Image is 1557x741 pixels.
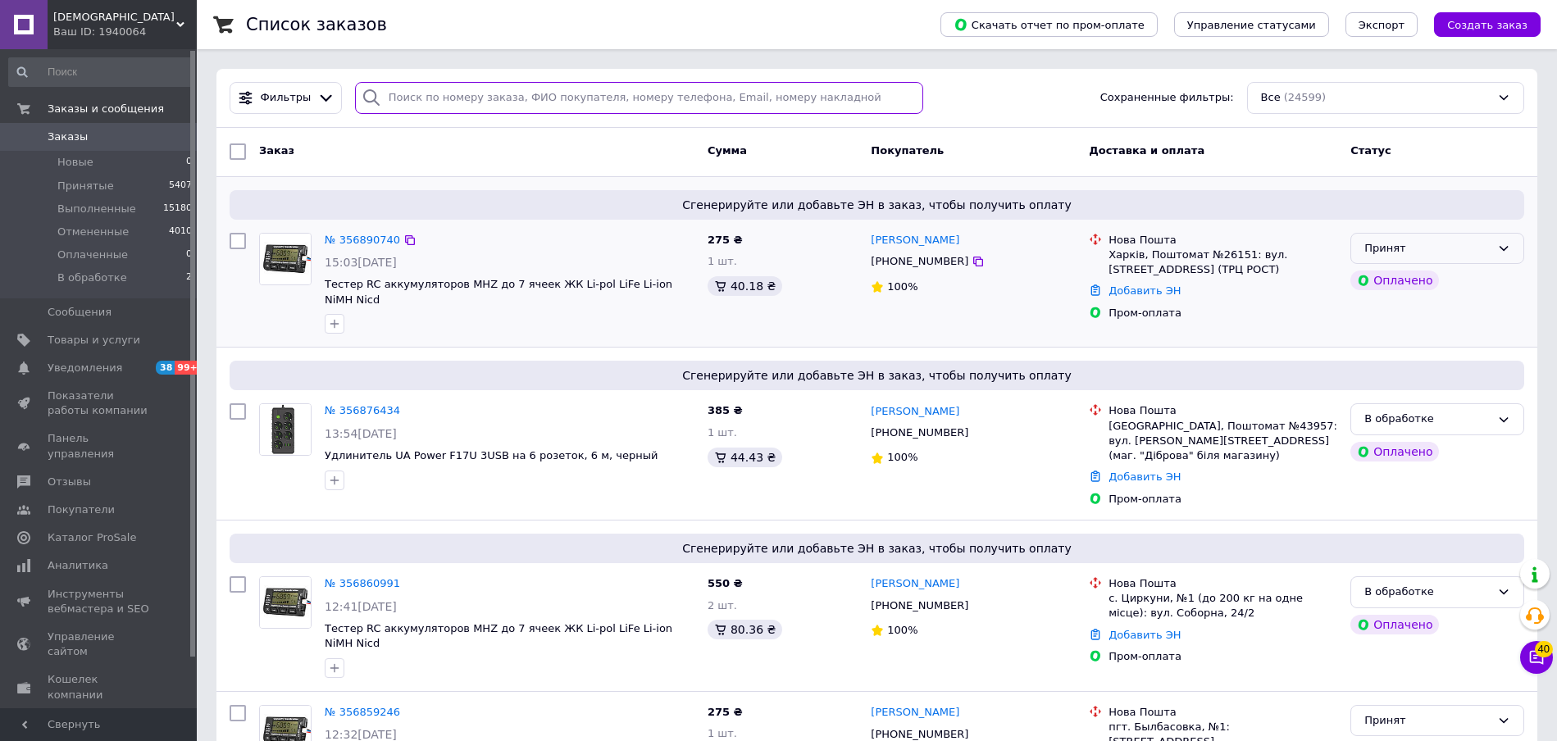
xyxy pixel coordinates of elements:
span: 12:41[DATE] [325,600,397,613]
span: 100% [887,280,917,293]
span: 99+ [175,361,202,375]
span: Сумма [708,144,747,157]
span: 275 ₴ [708,234,743,246]
div: Пром-оплата [1109,492,1337,507]
span: Сообщения [48,305,112,320]
a: Тестер RC аккумуляторов MHZ до 7 ячеек ЖК Li-pol LiFe Li-ion NiMH Nicd [325,278,672,306]
img: Фото товару [260,234,311,284]
a: Добавить ЭН [1109,284,1181,297]
span: Покупатели [48,502,115,517]
span: Уведомления [48,361,122,375]
a: № 356859246 [325,706,400,718]
div: [PHONE_NUMBER] [867,595,972,616]
div: Принят [1364,712,1491,730]
span: 38 [156,361,175,375]
a: Удлинитель UA Power F17U 3USB на 6 розеток, 6 м, черный [325,449,658,461]
span: Создать заказ [1447,19,1527,31]
div: [PHONE_NUMBER] [867,422,972,443]
span: 2 [186,270,192,285]
div: Оплачено [1350,270,1439,290]
span: В обработке [57,270,127,285]
span: Все [1261,90,1281,106]
span: 100% [887,451,917,463]
span: 1 шт. [708,255,737,267]
span: Управление сайтом [48,630,152,659]
a: № 356860991 [325,577,400,589]
span: Отзывы [48,475,91,489]
a: Создать заказ [1418,18,1541,30]
input: Поиск [8,57,193,87]
a: [PERSON_NAME] [871,404,959,420]
span: Новые [57,155,93,170]
a: Добавить ЭН [1109,629,1181,641]
span: Доставка и оплата [1089,144,1204,157]
a: [PERSON_NAME] [871,705,959,721]
div: Принят [1364,240,1491,257]
div: Оплачено [1350,615,1439,634]
div: [GEOGRAPHIC_DATA], Поштомат №43957: вул. [PERSON_NAME][STREET_ADDRESS] (маг. "Діброва" біля магаз... [1109,419,1337,464]
span: Выполненные [57,202,136,216]
input: Поиск по номеру заказа, ФИО покупателя, номеру телефона, Email, номеру накладной [355,82,923,114]
a: Фото товару [259,233,312,285]
button: Чат с покупателем40 [1520,641,1553,674]
span: 385 ₴ [708,404,743,416]
a: Фото товару [259,403,312,456]
span: 100% [887,624,917,636]
span: 4010 [169,225,192,239]
img: Фото товару [260,404,311,455]
span: Товары и услуги [48,333,140,348]
a: Добавить ЭН [1109,471,1181,483]
span: Сохраненные фильтры: [1100,90,1234,106]
span: Мегатуризм [53,10,176,25]
span: Заказ [259,144,294,157]
div: Пром-оплата [1109,649,1337,664]
span: Панель управления [48,431,152,461]
span: 1 шт. [708,426,737,439]
span: Аналитика [48,558,108,573]
span: 1 шт. [708,727,737,739]
span: Сгенерируйте или добавьте ЭН в заказ, чтобы получить оплату [236,540,1518,557]
span: 0 [186,248,192,262]
span: Инструменты вебмастера и SEO [48,587,152,616]
div: Ваш ID: 1940064 [53,25,197,39]
span: Сгенерируйте или добавьте ЭН в заказ, чтобы получить оплату [236,367,1518,384]
div: В обработке [1364,411,1491,428]
span: 0 [186,155,192,170]
span: 550 ₴ [708,577,743,589]
button: Экспорт [1345,12,1418,37]
a: [PERSON_NAME] [871,233,959,248]
a: № 356890740 [325,234,400,246]
button: Управление статусами [1174,12,1329,37]
div: 80.36 ₴ [708,620,782,639]
span: 2 шт. [708,599,737,611]
div: 44.43 ₴ [708,448,782,467]
div: Пром-оплата [1109,306,1337,320]
div: 40.18 ₴ [708,276,782,296]
span: 13:54[DATE] [325,427,397,440]
span: Управление статусами [1187,19,1316,31]
span: 5407 [169,179,192,193]
span: Скачать отчет по пром-оплате [954,17,1145,32]
span: 15:03[DATE] [325,256,397,269]
span: Кошелек компании [48,672,152,702]
span: Статус [1350,144,1391,157]
div: [PHONE_NUMBER] [867,251,972,272]
a: Фото товару [259,576,312,629]
span: Сгенерируйте или добавьте ЭН в заказ, чтобы получить оплату [236,197,1518,213]
div: Нова Пошта [1109,705,1337,720]
h1: Список заказов [246,15,387,34]
span: Заказы [48,130,88,144]
div: Нова Пошта [1109,576,1337,591]
span: (24599) [1284,91,1327,103]
a: № 356876434 [325,404,400,416]
span: Экспорт [1359,19,1404,31]
span: Покупатель [871,144,944,157]
a: Тестер RC аккумуляторов MHZ до 7 ячеек ЖК Li-pol LiFe Li-ion NiMH Nicd [325,622,672,650]
div: с. Циркуни, №1 (до 200 кг на одне місце): вул. Соборна, 24/2 [1109,591,1337,621]
span: 275 ₴ [708,706,743,718]
span: 15180 [163,202,192,216]
span: 40 [1535,640,1553,657]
